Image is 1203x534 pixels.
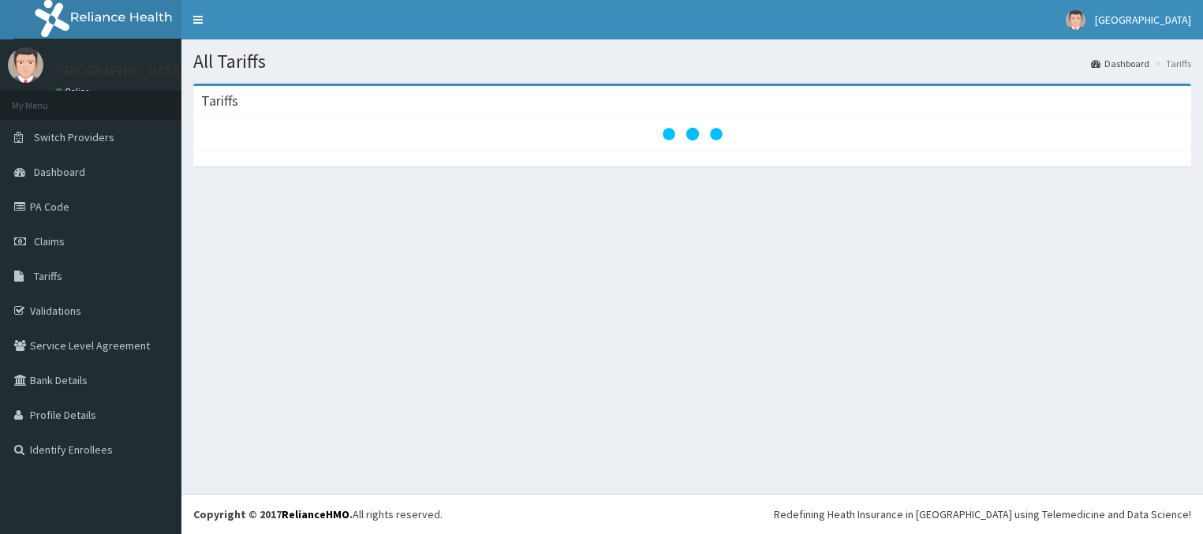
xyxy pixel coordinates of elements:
[1151,57,1191,70] li: Tariffs
[193,51,1191,72] h1: All Tariffs
[181,494,1203,534] footer: All rights reserved.
[774,506,1191,522] div: Redefining Heath Insurance in [GEOGRAPHIC_DATA] using Telemedicine and Data Science!
[55,86,93,97] a: Online
[34,234,65,248] span: Claims
[8,47,43,83] img: User Image
[201,94,238,108] h3: Tariffs
[55,64,185,78] p: [GEOGRAPHIC_DATA]
[1066,10,1085,30] img: User Image
[282,507,349,521] a: RelianceHMO
[193,507,353,521] strong: Copyright © 2017 .
[1091,57,1149,70] a: Dashboard
[34,165,85,179] span: Dashboard
[1095,13,1191,27] span: [GEOGRAPHIC_DATA]
[34,269,62,283] span: Tariffs
[661,103,724,166] svg: audio-loading
[34,130,114,144] span: Switch Providers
